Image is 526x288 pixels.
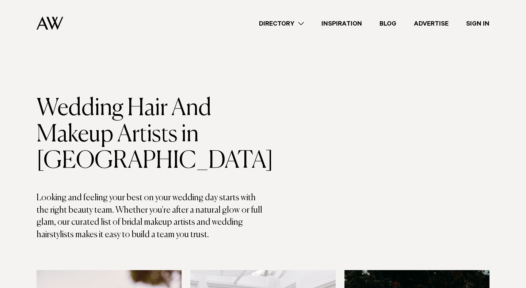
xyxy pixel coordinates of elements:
[313,19,371,29] a: Inspiration
[405,19,457,29] a: Advertise
[37,192,263,241] p: Looking and feeling your best on your wedding day starts with the right beauty team. Whether you'...
[37,95,263,174] h1: Wedding Hair And Makeup Artists in [GEOGRAPHIC_DATA]
[371,19,405,29] a: Blog
[250,19,313,29] a: Directory
[37,16,63,30] img: Auckland Weddings Logo
[457,19,498,29] a: Sign In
